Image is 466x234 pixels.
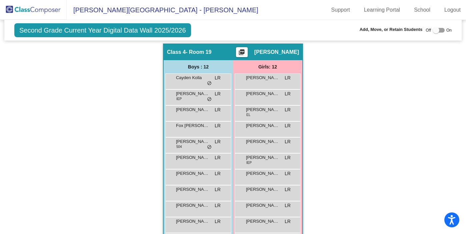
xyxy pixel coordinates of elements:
[176,106,209,113] span: [PERSON_NAME]
[246,112,250,117] span: EL
[285,74,291,81] span: LR
[215,186,221,193] span: LR
[215,106,221,113] span: LR
[246,202,279,209] span: [PERSON_NAME]
[285,218,291,225] span: LR
[236,47,248,57] button: Print Students Details
[285,170,291,177] span: LR
[439,5,466,15] a: Logout
[246,122,279,129] span: [PERSON_NAME]
[176,138,209,145] span: [PERSON_NAME]
[215,154,221,161] span: LR
[215,202,221,209] span: LR
[215,170,221,177] span: LR
[246,138,279,145] span: [PERSON_NAME]
[285,186,291,193] span: LR
[176,96,182,101] span: IEP
[426,27,431,33] span: Off
[246,218,279,225] span: [PERSON_NAME]
[176,202,209,209] span: [PERSON_NAME] Weeks
[246,186,279,193] span: [PERSON_NAME]
[446,27,452,33] span: On
[246,90,279,97] span: [PERSON_NAME]
[176,170,209,177] span: [PERSON_NAME]
[359,5,406,15] a: Learning Portal
[215,218,221,225] span: LR
[254,49,299,56] span: [PERSON_NAME]
[186,49,211,56] span: - Room 19
[215,138,221,145] span: LR
[246,74,279,81] span: [PERSON_NAME]
[246,160,252,165] span: IEP
[233,60,302,73] div: Girls: 12
[409,5,436,15] a: School
[176,90,209,97] span: [PERSON_NAME]
[207,97,212,102] span: do_not_disturb_alt
[176,154,209,161] span: [PERSON_NAME]
[285,202,291,209] span: LR
[176,74,209,81] span: Cayden Kolla
[215,74,221,81] span: LR
[238,49,246,58] mat-icon: picture_as_pdf
[285,122,291,129] span: LR
[164,60,233,73] div: Boys : 12
[285,90,291,97] span: LR
[67,5,258,15] span: [PERSON_NAME][GEOGRAPHIC_DATA] - [PERSON_NAME]
[207,145,212,150] span: do_not_disturb_alt
[285,154,291,161] span: LR
[215,90,221,97] span: LR
[176,122,209,129] span: Fox [PERSON_NAME]
[167,49,186,56] span: Class 4
[176,186,209,193] span: [PERSON_NAME]
[246,106,279,113] span: [PERSON_NAME]
[326,5,355,15] a: Support
[215,122,221,129] span: LR
[246,154,279,161] span: [PERSON_NAME]
[285,138,291,145] span: LR
[285,106,291,113] span: LR
[176,218,209,225] span: [PERSON_NAME]
[14,23,191,37] span: Second Grade Current Year Digital Data Wall 2025/2026
[176,144,182,149] span: 504
[207,81,212,86] span: do_not_disturb_alt
[246,170,279,177] span: [PERSON_NAME]
[360,26,423,33] span: Add, Move, or Retain Students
